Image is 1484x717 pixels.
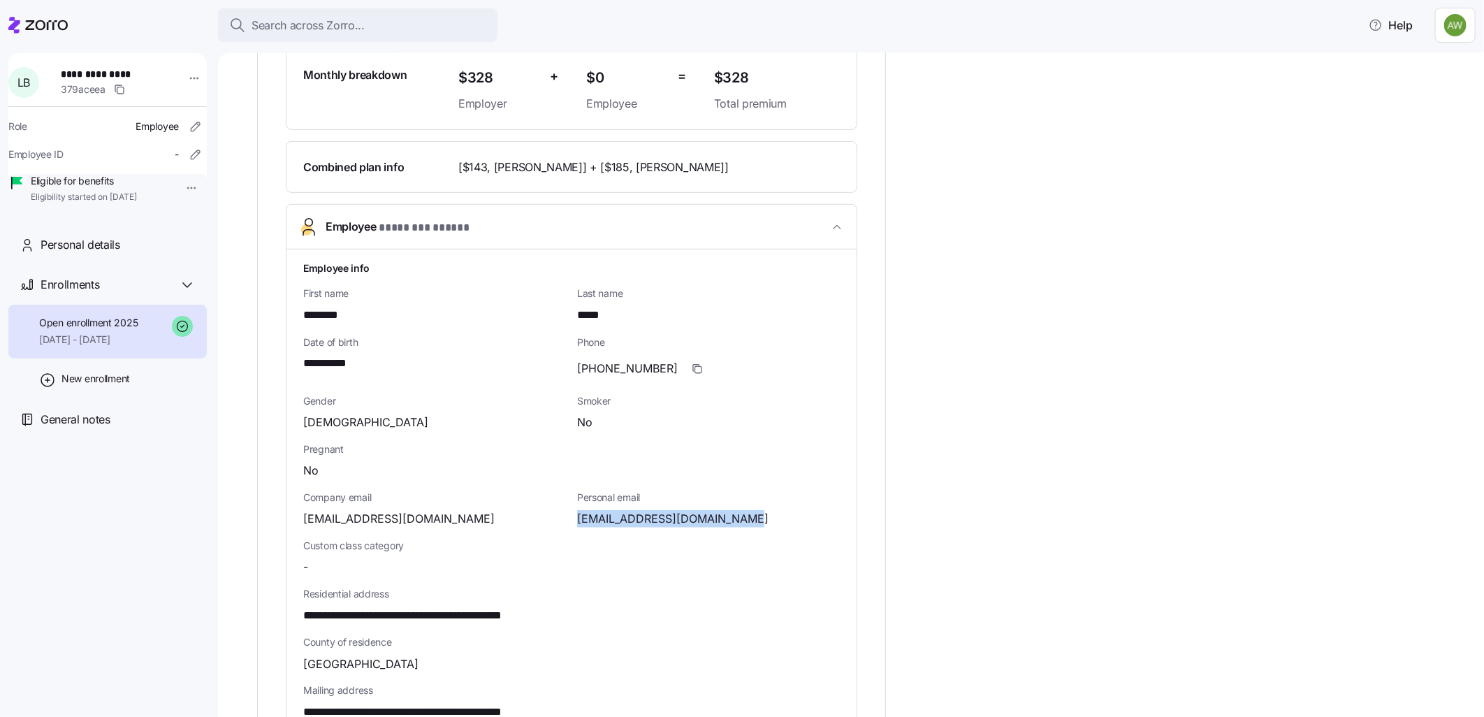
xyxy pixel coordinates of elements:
[303,683,840,697] span: Mailing address
[252,17,365,34] span: Search across Zorro...
[303,394,566,408] span: Gender
[577,394,840,408] span: Smoker
[303,539,566,553] span: Custom class category
[303,491,566,505] span: Company email
[577,510,769,528] span: [EMAIL_ADDRESS][DOMAIN_NAME]
[326,218,488,237] span: Employee
[17,77,30,88] span: L B
[586,95,667,113] span: Employee
[550,66,558,87] span: +
[303,66,407,84] span: Monthly breakdown
[303,635,840,649] span: County of residence
[39,316,138,330] span: Open enrollment 2025
[303,442,840,456] span: Pregnant
[458,66,539,89] span: $328
[31,191,137,203] span: Eligibility started on [DATE]
[577,491,840,505] span: Personal email
[577,360,678,377] span: [PHONE_NUMBER]
[1369,17,1413,34] span: Help
[41,236,120,254] span: Personal details
[61,372,130,386] span: New enrollment
[678,66,686,87] span: =
[303,587,840,601] span: Residential address
[175,147,179,161] span: -
[39,333,138,347] span: [DATE] - [DATE]
[303,287,566,300] span: First name
[41,276,99,294] span: Enrollments
[303,558,308,576] span: -
[8,147,64,161] span: Employee ID
[303,335,566,349] span: Date of birth
[458,95,539,113] span: Employer
[8,119,27,133] span: Role
[31,174,137,188] span: Eligible for benefits
[714,66,840,89] span: $328
[577,414,592,431] span: No
[303,261,840,275] h1: Employee info
[303,510,495,528] span: [EMAIL_ADDRESS][DOMAIN_NAME]
[577,287,840,300] span: Last name
[1444,14,1467,36] img: 187a7125535df60c6aafd4bbd4ff0edb
[303,159,404,176] span: Combined plan info
[61,82,106,96] span: 379aceea
[458,159,729,176] span: [$143, [PERSON_NAME]] + [$185, [PERSON_NAME]]
[586,66,667,89] span: $0
[41,411,110,428] span: General notes
[303,462,319,479] span: No
[577,335,840,349] span: Phone
[136,119,179,133] span: Employee
[303,656,419,673] span: [GEOGRAPHIC_DATA]
[218,8,497,42] button: Search across Zorro...
[1358,11,1424,39] button: Help
[303,414,428,431] span: [DEMOGRAPHIC_DATA]
[714,95,840,113] span: Total premium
